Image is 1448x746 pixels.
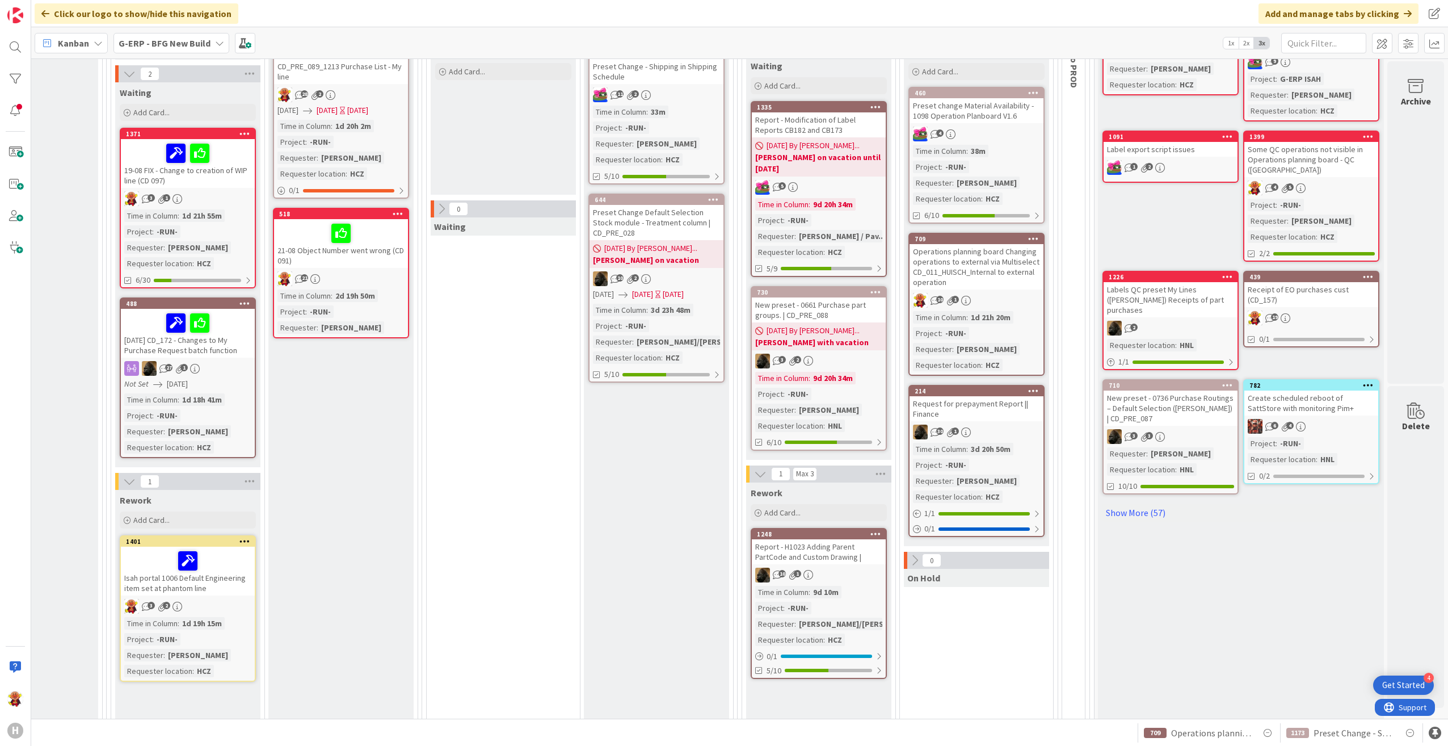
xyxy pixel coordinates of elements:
div: Requester [755,230,794,242]
div: 439 [1249,273,1378,281]
span: : [331,290,332,302]
span: : [1175,78,1177,91]
div: 460 [915,89,1043,97]
div: 488 [126,300,255,308]
span: 2 [1130,324,1138,331]
span: 3 [778,356,786,363]
img: Visit kanbanzone.com [7,7,23,23]
span: : [952,343,954,355]
a: 1399Some QC operations not visible in Operations planning board - QC ([GEOGRAPHIC_DATA])LCProject... [1243,131,1379,262]
span: 1 [1130,163,1138,170]
span: : [346,167,347,180]
span: 21 [301,274,308,282]
div: 33m [648,106,668,118]
div: 19-08 FIX - Change to creation of WIP line (CD 097) [121,139,255,188]
span: 27 [165,364,172,371]
div: [PERSON_NAME] [318,321,384,334]
div: [PERSON_NAME] [1148,62,1214,75]
div: JK [590,87,723,102]
span: 10 [616,274,624,282]
span: : [809,372,810,384]
div: Requester [593,137,632,150]
img: JK [1248,55,1262,69]
span: : [646,304,648,316]
div: Requester [1107,62,1146,75]
div: 709 [910,234,1043,244]
span: : [794,230,796,242]
span: [DATE] [632,288,653,300]
div: Requester [124,241,163,254]
span: : [621,320,622,332]
span: 2 [632,274,639,282]
span: : [1175,339,1177,351]
span: Add Card... [449,66,485,77]
span: : [966,311,968,324]
div: Report - Modification of Label Reports CB182 and CB173 [752,112,886,137]
div: 460Preset change Material Availability - 1098 Operation Planboard V1.6 [910,88,1043,123]
div: 1226 [1109,273,1237,281]
img: ND [142,361,157,376]
span: : [661,153,663,166]
span: : [1276,199,1277,211]
a: 709Operations planning board Changing operations to external via Multiselect CD_011_HUISCH_Intern... [908,233,1045,376]
div: 518 [279,210,408,218]
img: LC [277,87,292,102]
div: Preset Change - Shipping in Shipping Schedule [590,49,723,84]
div: 644 [590,195,723,205]
img: LC [913,293,928,308]
img: JK [593,87,608,102]
span: [DATE] [277,104,298,116]
div: Request for prepayment Report || Finance [910,396,1043,421]
div: [PERSON_NAME] [165,241,231,254]
div: LC [274,271,408,286]
span: [DATE] [167,378,188,390]
a: 488[DATE] CD_172 - Changes to My Purchase Request batch functionNDNot Set[DATE]Time in Column:1d ... [120,297,256,458]
span: : [305,305,307,318]
img: JK [1107,160,1122,175]
div: 51821-08 Object Number went wrong (CD 091) [274,209,408,268]
div: Time in Column [124,393,178,406]
a: 51821-08 Object Number went wrong (CD 091)LCTime in Column:2d 19h 50mProject:-RUN-Requester:[PERS... [273,208,409,338]
span: 1 [180,364,188,371]
div: Some QC operations not visible in Operations planning board - QC ([GEOGRAPHIC_DATA]) [1244,142,1378,177]
div: 1091 [1109,133,1237,141]
div: LC [1244,311,1378,325]
div: LC [910,293,1043,308]
div: 1/1 [1104,355,1237,369]
a: 214Request for prepayment Report || FinanceNDTime in Column:3d 20h 50mProject:-RUN-Requester:[PER... [908,385,1045,537]
span: : [192,257,194,270]
div: 782 [1244,380,1378,391]
div: [DATE] [663,288,684,300]
div: 644 [595,196,723,204]
div: 21-08 Object Number went wrong (CD 091) [274,219,408,268]
div: Time in Column [277,120,331,132]
div: 1d 21h 20m [968,311,1013,324]
a: 1226Labels QC preset My Lines ([PERSON_NAME]) Receipts of part purchasesNDRequester location:HNL1/1 [1102,271,1239,370]
div: HCZ [663,351,683,364]
a: CD_PRE_089_1213 Purchase List - My lineLC[DATE][DATE][DATE]Time in Column:1d 20h 2mProject:-RUN-R... [273,48,409,199]
span: : [809,198,810,211]
a: 1335Report - Modification of Label Reports CB182 and CB173[DATE] By [PERSON_NAME]...[PERSON_NAME]... [751,101,887,277]
div: Requester [593,336,632,348]
div: ND [752,354,886,368]
span: : [331,120,332,132]
img: LC [1248,311,1262,325]
div: ND [590,271,723,286]
span: 2 [632,90,639,98]
div: ND [121,361,255,376]
div: Labels QC preset My Lines ([PERSON_NAME]) Receipts of part purchases [1104,282,1237,317]
div: [PERSON_NAME] [318,152,384,164]
img: LC [277,271,292,286]
div: Requester location [913,192,981,205]
span: Add Card... [133,107,170,118]
div: Label export script issues [1104,142,1237,157]
span: : [783,388,785,400]
div: 1399 [1244,132,1378,142]
div: Requester [755,404,794,416]
div: Preset Change Default Selection Stock module - Treatment column | CD_PRE_028 [590,205,723,240]
span: 2 [316,90,323,98]
div: Project [913,161,941,173]
div: [DATE] [347,104,368,116]
div: G-ERP ISAH [1277,73,1324,85]
span: 1 / 1 [1118,356,1129,368]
